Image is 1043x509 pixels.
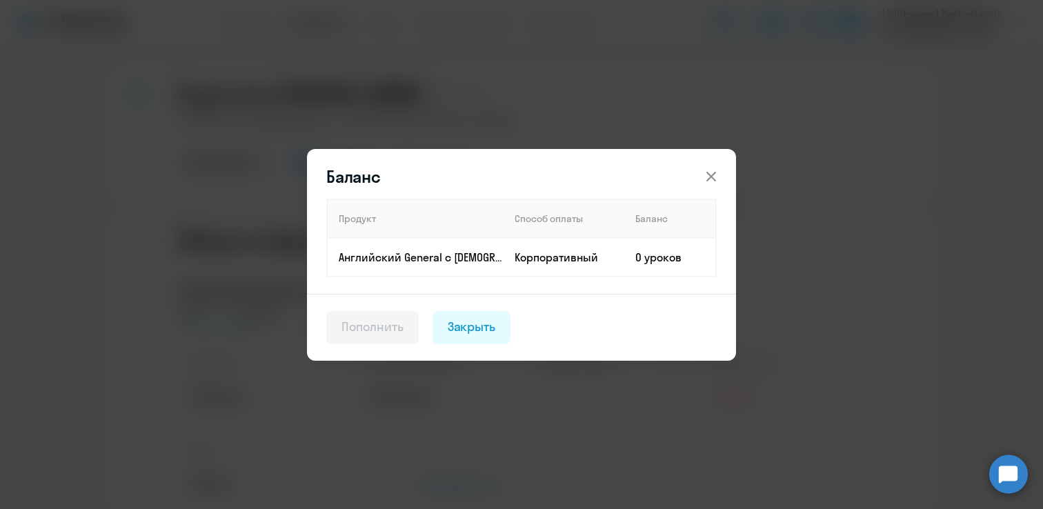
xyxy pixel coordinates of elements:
[448,318,496,336] div: Закрыть
[327,199,504,238] th: Продукт
[433,311,511,344] button: Закрыть
[504,199,624,238] th: Способ оплаты
[339,250,503,265] p: Английский General с [DEMOGRAPHIC_DATA] преподавателем
[624,238,716,277] td: 0 уроков
[624,199,716,238] th: Баланс
[307,166,736,188] header: Баланс
[504,238,624,277] td: Корпоративный
[326,311,419,344] button: Пополнить
[341,318,404,336] div: Пополнить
